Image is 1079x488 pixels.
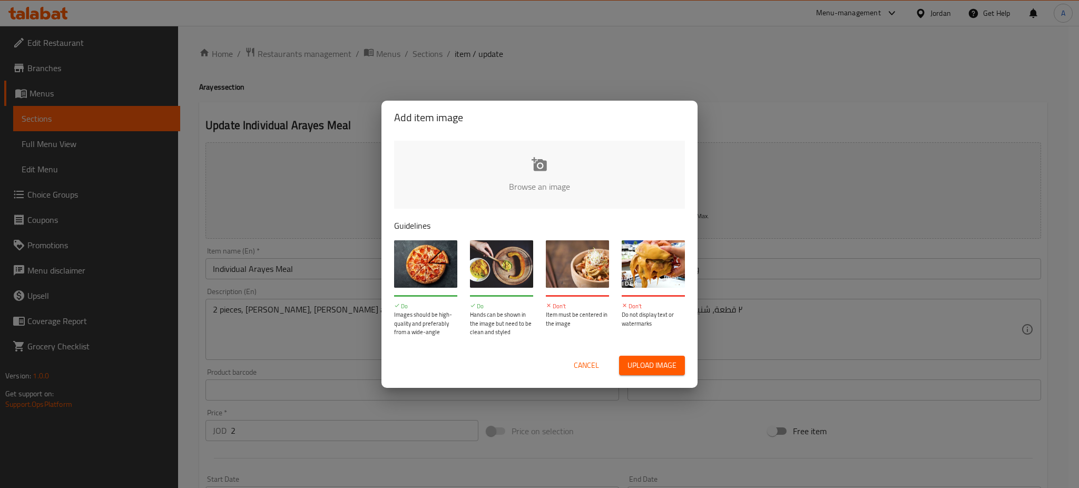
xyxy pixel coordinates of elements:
[470,310,533,337] p: Hands can be shown in the image but need to be clean and styled
[394,302,457,311] p: Do
[546,240,609,288] img: guide-img-3@3x.jpg
[394,109,685,126] h2: Add item image
[546,310,609,328] p: Item must be centered in the image
[622,302,685,311] p: Don't
[394,219,685,232] p: Guidelines
[619,356,685,375] button: Upload image
[627,359,676,372] span: Upload image
[574,359,599,372] span: Cancel
[394,310,457,337] p: Images should be high-quality and preferably from a wide-angle
[470,240,533,288] img: guide-img-2@3x.jpg
[570,356,603,375] button: Cancel
[470,302,533,311] p: Do
[622,310,685,328] p: Do not display text or watermarks
[394,240,457,288] img: guide-img-1@3x.jpg
[622,240,685,288] img: guide-img-4@3x.jpg
[546,302,609,311] p: Don't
